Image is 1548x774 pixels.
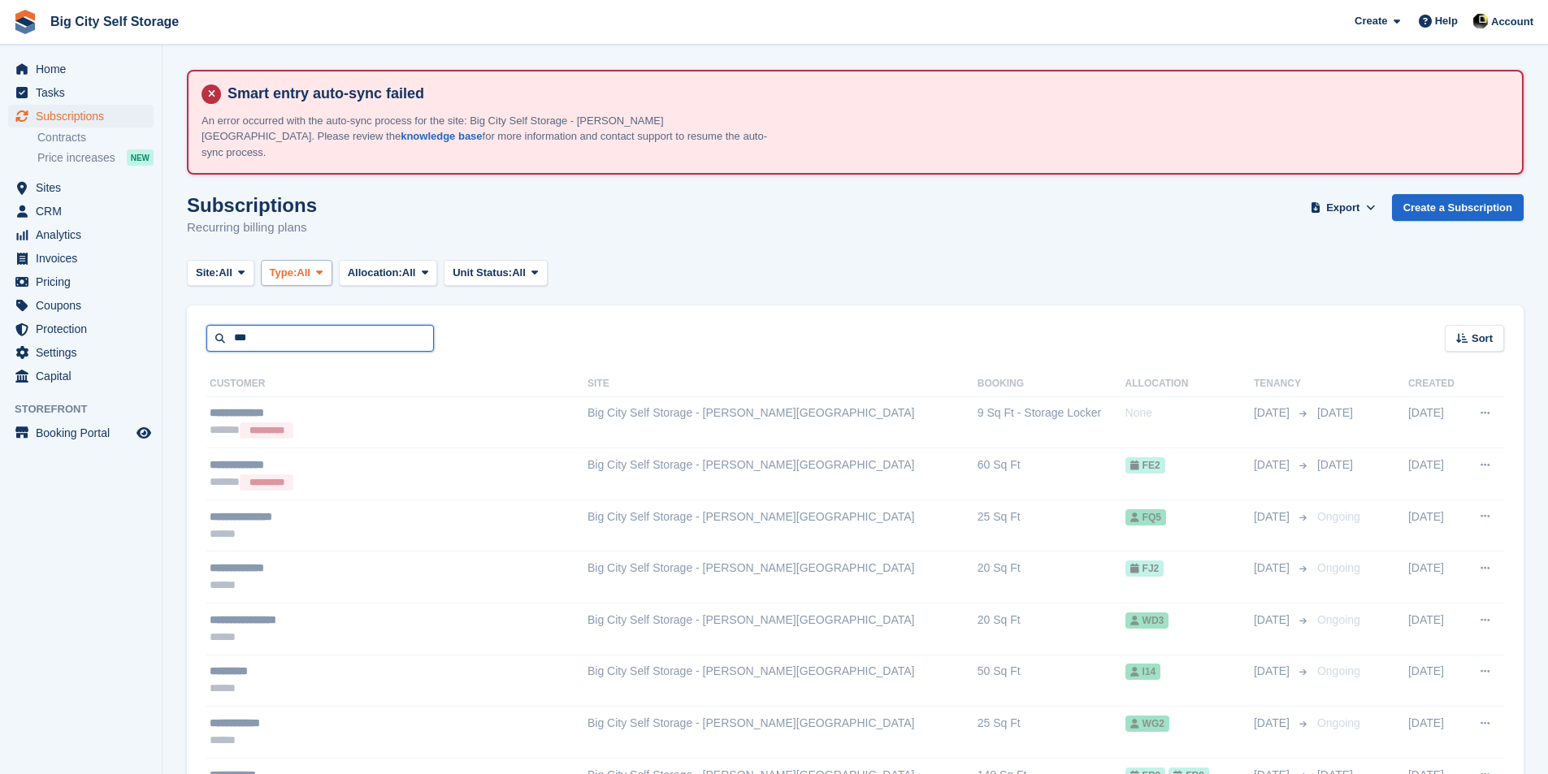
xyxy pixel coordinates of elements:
a: Big City Self Storage [44,8,185,35]
a: menu [8,422,154,444]
a: menu [8,247,154,270]
span: Help [1435,13,1458,29]
p: An error occurred with the auto-sync process for the site: Big City Self Storage - [PERSON_NAME][... [202,113,770,161]
a: menu [8,58,154,80]
span: Analytics [36,223,133,246]
h1: Subscriptions [187,194,317,216]
span: Invoices [36,247,133,270]
span: Subscriptions [36,105,133,128]
img: Patrick Nevin [1472,13,1489,29]
span: CRM [36,200,133,223]
a: menu [8,200,154,223]
span: Tasks [36,81,133,104]
span: Booking Portal [36,422,133,444]
a: Preview store [134,423,154,443]
span: Storefront [15,401,162,417]
button: Export [1307,194,1379,221]
img: stora-icon-8386f47178a22dfd0bd8f6a31ec36ba5ce8667c1dd55bd0f319d3a0aa187defe.svg [13,10,37,34]
a: menu [8,270,154,293]
span: Account [1491,14,1533,30]
span: Create [1355,13,1387,29]
a: menu [8,365,154,387]
p: Recurring billing plans [187,218,317,237]
h4: Smart entry auto-sync failed [221,84,1509,103]
a: Contracts [37,130,154,145]
span: Price increases [37,150,115,166]
a: menu [8,341,154,364]
span: Sites [36,176,133,199]
a: menu [8,81,154,104]
a: menu [8,223,154,246]
a: knowledge base [401,130,482,142]
a: menu [8,294,154,317]
div: NEW [127,149,154,166]
a: menu [8,176,154,199]
span: Settings [36,341,133,364]
a: Price increases NEW [37,149,154,166]
span: Capital [36,365,133,387]
span: Protection [36,318,133,340]
a: menu [8,318,154,340]
span: Export [1326,200,1359,216]
a: menu [8,105,154,128]
span: Pricing [36,270,133,293]
span: Home [36,58,133,80]
a: Create a Subscription [1392,194,1524,221]
span: Coupons [36,294,133,317]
